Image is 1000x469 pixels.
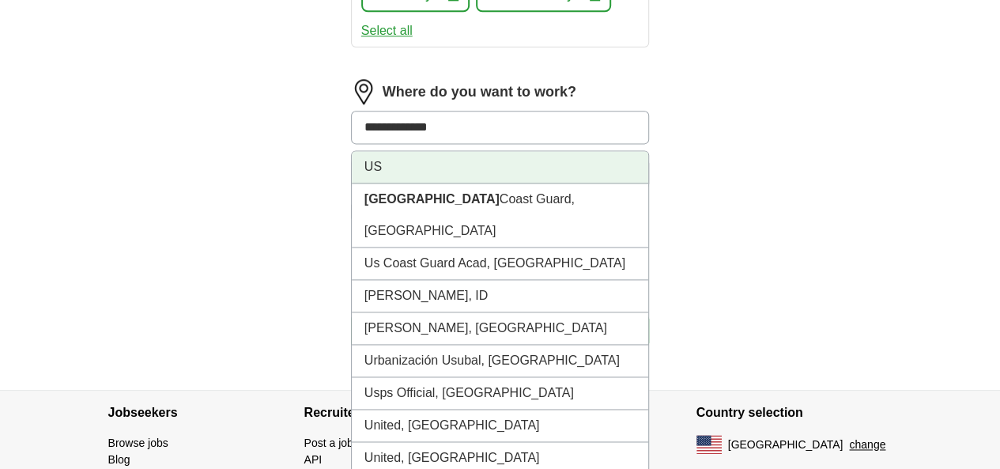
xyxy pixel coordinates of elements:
[696,435,722,454] img: US flag
[728,437,843,453] span: [GEOGRAPHIC_DATA]
[352,345,649,377] li: Urbanización Usubal, [GEOGRAPHIC_DATA]
[304,453,323,466] a: API
[352,151,649,183] li: US
[351,79,376,104] img: location.png
[108,453,130,466] a: Blog
[304,437,353,449] a: Post a job
[383,81,576,103] label: Where do you want to work?
[108,437,168,449] a: Browse jobs
[352,377,649,410] li: Usps Official, [GEOGRAPHIC_DATA]
[696,391,892,435] h4: Country selection
[352,183,649,248] li: Coast Guard, [GEOGRAPHIC_DATA]
[352,280,649,312] li: [PERSON_NAME], ID
[352,410,649,442] li: United, [GEOGRAPHIC_DATA]
[849,437,885,453] button: change
[352,312,649,345] li: [PERSON_NAME], [GEOGRAPHIC_DATA]
[364,192,500,206] strong: [GEOGRAPHIC_DATA]
[361,21,413,40] button: Select all
[352,248,649,280] li: Us Coast Guard Acad, [GEOGRAPHIC_DATA]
